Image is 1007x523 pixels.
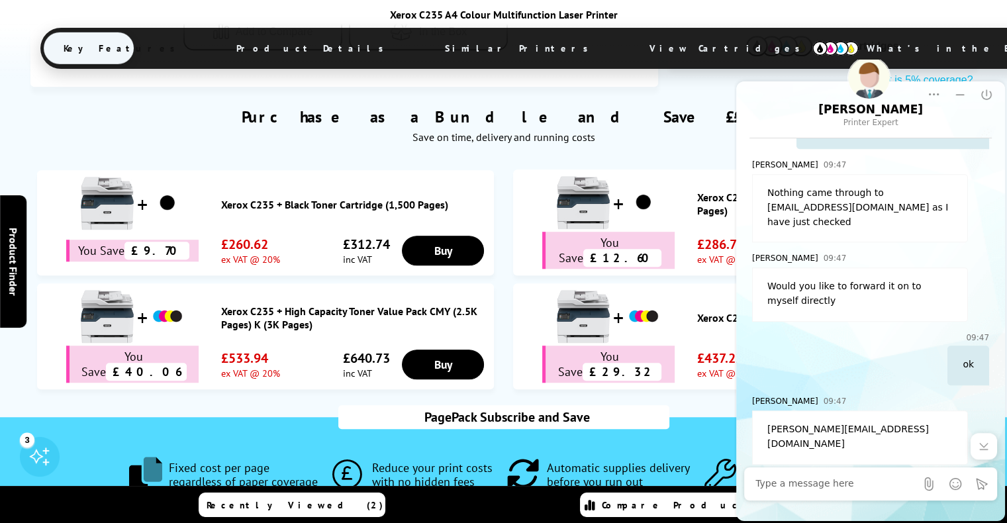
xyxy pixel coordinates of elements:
a: Buy [402,350,485,379]
span: £40.06 [106,363,187,381]
span: £312.74 [343,236,390,253]
span: Similar Printers [425,32,615,64]
div: Xerox C235 A4 Colour Multifunction Laser Printer [40,8,967,21]
img: Xerox C235 + High Capacity Black Toner Cartridge (3,000 Pages) [627,186,660,219]
span: inc VAT [343,367,390,379]
span: ex VAT @ 20% [221,367,280,379]
div: You Save [542,346,675,383]
span: ex VAT @ 20% [697,253,756,265]
span: Product Details [216,32,410,64]
span: £286.76 [697,236,756,253]
span: Fixed cost per page regardless of paper coverage [169,461,324,489]
div: You Save [66,346,199,383]
span: Reduce your print costs with no hidden fees [372,461,499,489]
div: Save on time, delivery and running costs [47,130,961,144]
a: Compare Products [580,493,767,517]
span: £437.22 [697,350,756,367]
span: £9.70 [124,242,189,260]
a: Xerox C235 + High Capacity Black Toner Cartridge (3,000 Pages) [697,191,963,217]
img: Xerox C235 + Black Toner Cartridge (1,500 Pages) [81,177,134,230]
img: Xerox C235 + Toner Value Pack CMYK (1,500 Pages) [557,290,610,343]
span: £533.94 [221,350,280,367]
span: View Cartridges [630,31,832,66]
iframe: chat window [734,60,1007,523]
span: ex VAT @ 20% [697,367,756,379]
span: Product Finder [7,228,20,296]
div: You Save [66,240,199,261]
div: You Save [542,232,675,269]
span: Automatic supplies delivery before you run out [546,461,696,489]
a: Xerox C235 + High Capacity Toner Value Pack CMY (2.5K Pages) K (3K Pages) [221,305,487,331]
span: Recently Viewed (2) [207,499,383,511]
span: £12.60 [583,249,661,267]
span: inc VAT [343,253,390,265]
span: £29.32 [583,363,661,381]
span: Key Features [44,32,202,64]
img: Xerox C235 + Black Toner Cartridge (1,500 Pages) [151,187,184,220]
img: Xerox C235 + High Capacity Toner Value Pack CMY (2.5K Pages) K (3K Pages) [151,300,184,333]
a: Xerox C235 + Toner Value Pack CMYK (1,500 Pages) [697,311,963,324]
img: Xerox C235 + High Capacity Toner Value Pack CMY (2.5K Pages) K (3K Pages) [81,290,134,343]
img: cmyk-icon.svg [812,41,859,56]
span: £640.73 [343,350,390,367]
span: £260.62 [221,236,280,253]
a: Recently Viewed (2) [199,493,385,517]
span: PagePack Subscribe and Save [418,408,590,426]
div: Purchase as a Bundle and Save £££s [30,87,977,150]
img: Xerox C235 + High Capacity Black Toner Cartridge (3,000 Pages) [557,176,610,229]
img: Xerox C235 + Toner Value Pack CMYK (1,500 Pages) [627,300,660,333]
div: 3 [20,432,34,447]
span: Compare Products [602,499,762,511]
a: Xerox C235 + Black Toner Cartridge (1,500 Pages) [221,198,487,211]
a: Buy [402,236,485,265]
span: ex VAT @ 20% [221,253,280,265]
